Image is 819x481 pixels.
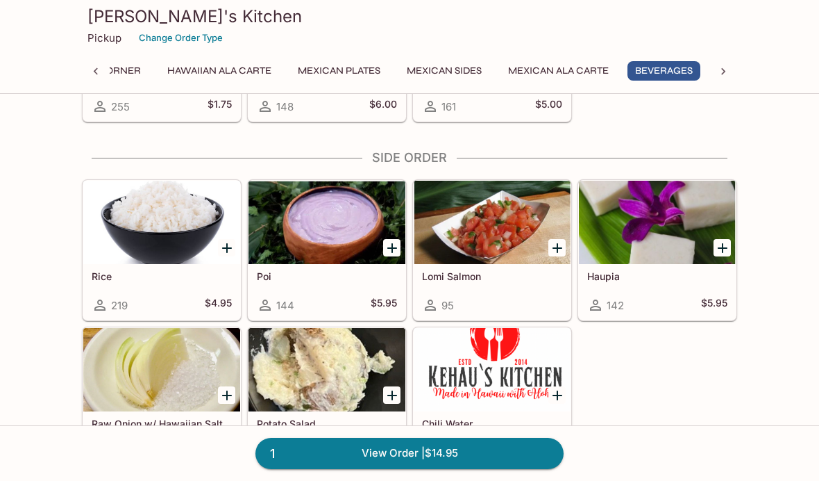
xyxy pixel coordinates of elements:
div: Poi [248,181,405,264]
button: Mexican Sides [399,61,489,81]
a: Chili Water2$12.95 [413,327,571,468]
a: Poi144$5.95 [248,180,406,320]
h5: $5.95 [371,297,397,313]
h5: $1.75 [208,98,232,115]
button: Add Potato Salad [383,386,400,404]
h5: Haupia [587,270,727,282]
h5: $5.95 [701,297,727,313]
h5: $5.00 [535,98,562,115]
button: Add Lomi Salmon [548,239,566,256]
h5: Rice [92,270,232,282]
h5: Potato Salad [257,418,397,430]
span: 142 [607,299,624,312]
button: Beverages [627,61,700,81]
h5: $6.00 [369,98,397,115]
div: Potato Salad [248,328,405,411]
span: 161 [441,100,456,113]
button: Mexican Ala Carte [500,61,616,81]
span: 144 [276,299,294,312]
button: Add Rice [218,239,235,256]
button: Hawaiian Ala Carte [160,61,279,81]
div: Lomi Salmon [414,181,571,264]
span: 219 [111,299,128,312]
a: Haupia142$5.95 [578,180,736,320]
div: Rice [83,181,240,264]
button: Change Order Type [133,27,229,49]
h4: Side Order [82,150,737,165]
h5: Raw Onion w/ Hawaiian Salt [92,418,232,430]
a: Lomi Salmon95 [413,180,571,320]
span: 1 [262,444,283,464]
button: Add Chili Water [548,386,566,404]
span: 95 [441,299,454,312]
p: Pickup [87,31,121,44]
a: Raw Onion w/ Hawaiian Salt44$4.95 [83,327,241,468]
button: Add Haupia [714,239,731,256]
div: Raw Onion w/ Hawaiian Salt [83,328,240,411]
button: Add Poi [383,239,400,256]
h5: $4.95 [205,297,232,313]
span: 255 [111,100,130,113]
button: Add Raw Onion w/ Hawaiian Salt [218,386,235,404]
h3: [PERSON_NAME]'s Kitchen [87,6,732,27]
div: Haupia [579,181,736,264]
div: Chili Water [414,328,571,411]
h5: Poi [257,270,397,282]
button: Mexican Plates [290,61,388,81]
a: 1View Order |$14.95 [255,438,564,468]
h5: Lomi Salmon [422,270,562,282]
span: 148 [276,100,294,113]
a: Potato Salad82$5.95 [248,327,406,468]
h5: Chili Water [422,418,562,430]
a: Rice219$4.95 [83,180,241,320]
